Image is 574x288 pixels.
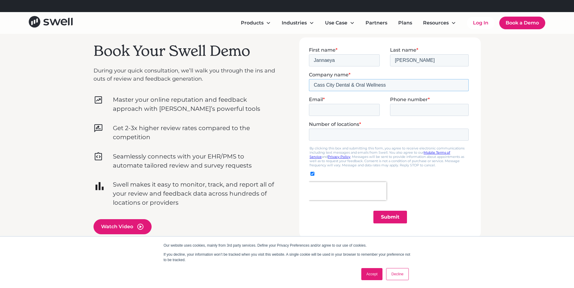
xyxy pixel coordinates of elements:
[113,123,275,142] p: Get 2-3x higher review rates compared to the competition
[499,17,545,29] a: Book a Demo
[277,17,319,29] div: Industries
[393,17,417,29] a: Plans
[418,17,461,29] div: Resources
[113,152,275,170] p: Seamlessly connects with your EHR/PMS to automate tailored review and survey requests
[325,19,347,27] div: Use Case
[320,17,359,29] div: Use Case
[113,180,275,207] p: Swell makes it easy to monitor, track, and report all of your review and feedback data across hun...
[164,243,411,248] p: Our website uses cookies, mainly from 3rd party services. Define your Privacy Preferences and/or ...
[241,19,264,27] div: Products
[386,268,408,280] a: Decline
[361,268,383,280] a: Accept
[93,42,275,60] h2: Book Your Swell Demo
[29,16,73,30] a: home
[113,95,275,113] p: Master your online reputation and feedback approach with [PERSON_NAME]’s powerful tools
[101,223,133,230] div: Watch Video
[467,17,494,29] a: Log In
[93,219,275,234] a: open lightbox
[93,67,275,83] p: During your quick consultation, we’ll walk you through the ins and outs of review and feedback ge...
[282,19,307,27] div: Industries
[164,252,411,263] p: If you decline, your information won’t be tracked when you visit this website. A single cookie wi...
[236,17,276,29] div: Products
[423,19,449,27] div: Resources
[309,47,471,229] iframe: Form 0
[361,17,392,29] a: Partners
